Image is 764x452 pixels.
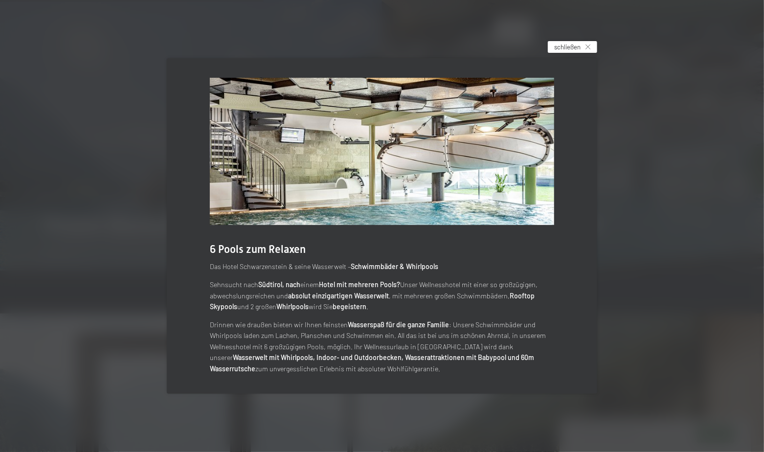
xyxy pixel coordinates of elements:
[351,262,438,271] strong: Schwimmbäder & Whirlpools
[288,292,389,300] strong: absolut einzigartigen Wasserwelt
[258,280,300,289] strong: Südtirol, nach
[555,43,581,51] span: schließen
[210,78,554,225] img: Urlaub - Schwimmbad - Sprudelbänke - Babybecken uvw.
[210,261,554,272] p: Das Hotel Schwarzenstein & seine Wasserwelt –
[276,302,309,311] strong: Whirlpools
[210,243,306,255] span: 6 Pools zum Relaxen
[333,302,366,311] strong: begeistern
[210,279,554,313] p: Sehnsucht nach einem Unser Wellnesshotel mit einer so großzügigen, abwechslungsreichen und , mit ...
[319,280,400,289] strong: Hotel mit mehreren Pools?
